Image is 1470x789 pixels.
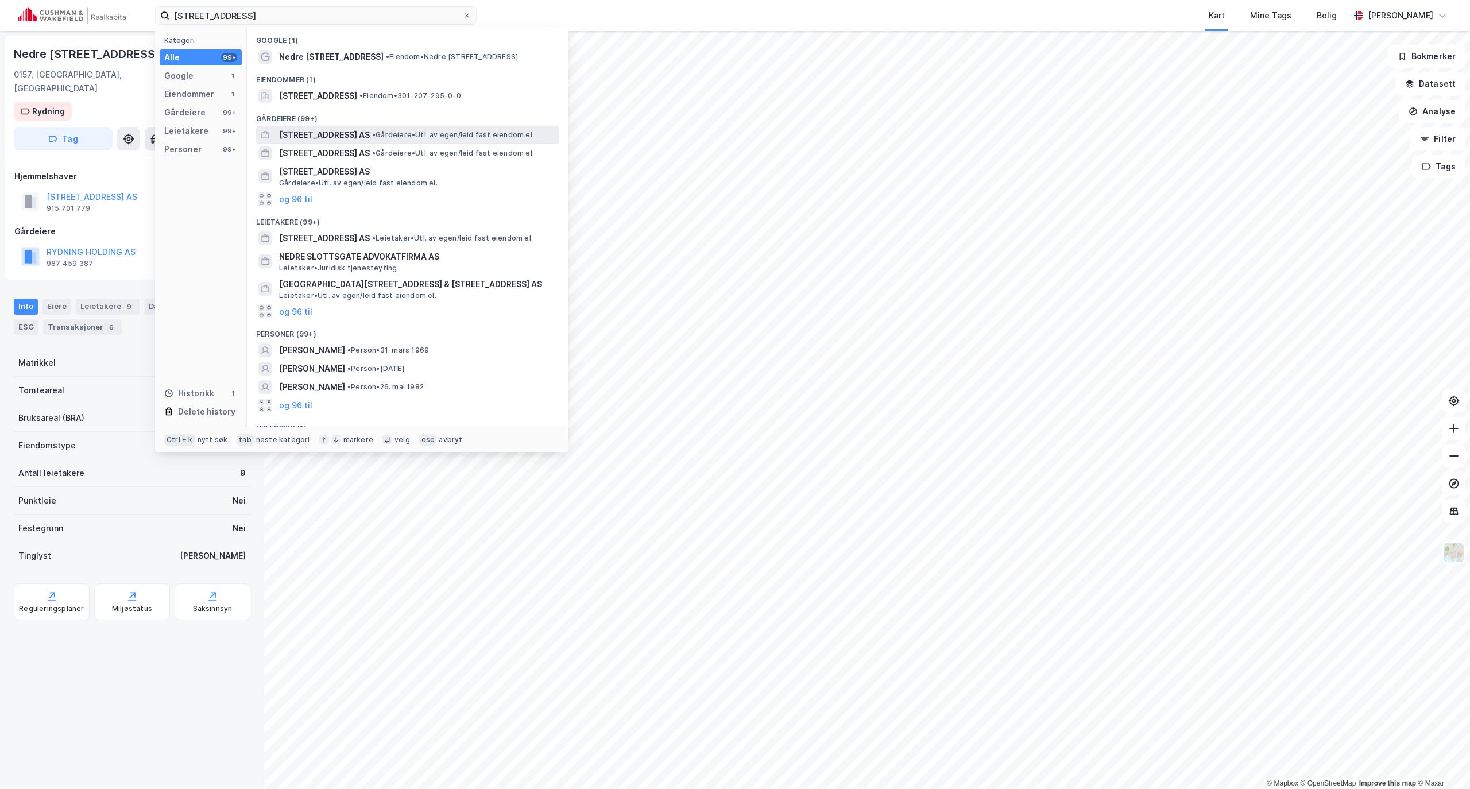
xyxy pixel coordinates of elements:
[32,105,65,118] div: Rydning
[279,399,312,412] button: og 96 til
[347,364,351,373] span: •
[279,304,312,318] button: og 96 til
[247,105,568,126] div: Gårdeiere (99+)
[14,299,38,315] div: Info
[359,91,461,100] span: Eiendom • 301-207-295-0-0
[221,108,237,117] div: 99+
[279,89,357,103] span: [STREET_ADDRESS]
[164,51,180,64] div: Alle
[372,234,533,243] span: Leietaker • Utl. av egen/leid fast eiendom el.
[386,52,389,61] span: •
[14,68,158,95] div: 0157, [GEOGRAPHIC_DATA], [GEOGRAPHIC_DATA]
[347,346,351,354] span: •
[18,521,63,535] div: Festegrunn
[76,299,140,315] div: Leietakere
[419,434,437,446] div: esc
[279,343,345,357] span: [PERSON_NAME]
[256,435,310,444] div: neste kategori
[240,466,246,480] div: 9
[1267,779,1298,787] a: Mapbox
[193,604,233,613] div: Saksinnsyn
[372,234,376,242] span: •
[164,87,214,101] div: Eiendommer
[18,549,51,563] div: Tinglyst
[18,494,56,508] div: Punktleie
[279,128,370,142] span: [STREET_ADDRESS] AS
[198,435,228,444] div: nytt søk
[228,71,237,80] div: 1
[1301,779,1356,787] a: OpenStreetMap
[144,299,201,315] div: Datasett
[18,411,84,425] div: Bruksareal (BRA)
[112,604,152,613] div: Miljøstatus
[347,382,424,392] span: Person • 26. mai 1982
[43,319,122,335] div: Transaksjoner
[14,127,113,150] button: Tag
[279,192,312,206] button: og 96 til
[1388,45,1465,68] button: Bokmerker
[279,250,555,264] span: NEDRE SLOTTSGATE ADVOKATFIRMA AS
[221,53,237,62] div: 99+
[347,346,429,355] span: Person • 31. mars 1969
[18,384,64,397] div: Tomteareal
[394,435,410,444] div: velg
[279,146,370,160] span: [STREET_ADDRESS] AS
[237,434,254,446] div: tab
[1443,542,1465,563] img: Z
[1412,155,1465,178] button: Tags
[164,142,202,156] div: Personer
[14,45,162,63] div: Nedre [STREET_ADDRESS]
[164,124,208,138] div: Leietakere
[19,604,84,613] div: Reguleringsplaner
[247,208,568,229] div: Leietakere (99+)
[228,389,237,398] div: 1
[279,291,436,300] span: Leietaker • Utl. av egen/leid fast eiendom el.
[279,277,555,291] span: [GEOGRAPHIC_DATA][STREET_ADDRESS] & [STREET_ADDRESS] AS
[164,434,195,446] div: Ctrl + k
[14,319,38,335] div: ESG
[18,466,84,480] div: Antall leietakere
[18,356,56,370] div: Matrikkel
[343,435,373,444] div: markere
[233,494,246,508] div: Nei
[221,126,237,136] div: 99+
[1413,734,1470,789] iframe: Chat Widget
[372,130,534,140] span: Gårdeiere • Utl. av egen/leid fast eiendom el.
[1368,9,1433,22] div: [PERSON_NAME]
[164,69,194,83] div: Google
[247,320,568,341] div: Personer (99+)
[178,405,235,419] div: Delete history
[1317,9,1337,22] div: Bolig
[279,264,397,273] span: Leietaker • Juridisk tjenesteyting
[18,439,76,452] div: Eiendomstype
[233,521,246,535] div: Nei
[123,301,135,312] div: 9
[439,435,462,444] div: avbryt
[347,382,351,391] span: •
[386,52,518,61] span: Eiendom • Nedre [STREET_ADDRESS]
[279,50,384,64] span: Nedre [STREET_ADDRESS]
[279,362,345,376] span: [PERSON_NAME]
[279,165,555,179] span: [STREET_ADDRESS] AS
[14,169,250,183] div: Hjemmelshaver
[1395,72,1465,95] button: Datasett
[164,386,214,400] div: Historikk
[372,130,376,139] span: •
[164,36,242,45] div: Kategori
[1410,127,1465,150] button: Filter
[359,91,363,100] span: •
[106,322,117,333] div: 6
[42,299,71,315] div: Eiere
[1413,734,1470,789] div: Kontrollprogram for chat
[18,7,127,24] img: cushman-wakefield-realkapital-logo.202ea83816669bd177139c58696a8fa1.svg
[247,66,568,87] div: Eiendommer (1)
[169,7,462,24] input: Søk på adresse, matrikkel, gårdeiere, leietakere eller personer
[279,380,345,394] span: [PERSON_NAME]
[1399,100,1465,123] button: Analyse
[180,549,246,563] div: [PERSON_NAME]
[221,145,237,154] div: 99+
[1250,9,1291,22] div: Mine Tags
[1359,779,1416,787] a: Improve this map
[279,231,370,245] span: [STREET_ADDRESS] AS
[228,90,237,99] div: 1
